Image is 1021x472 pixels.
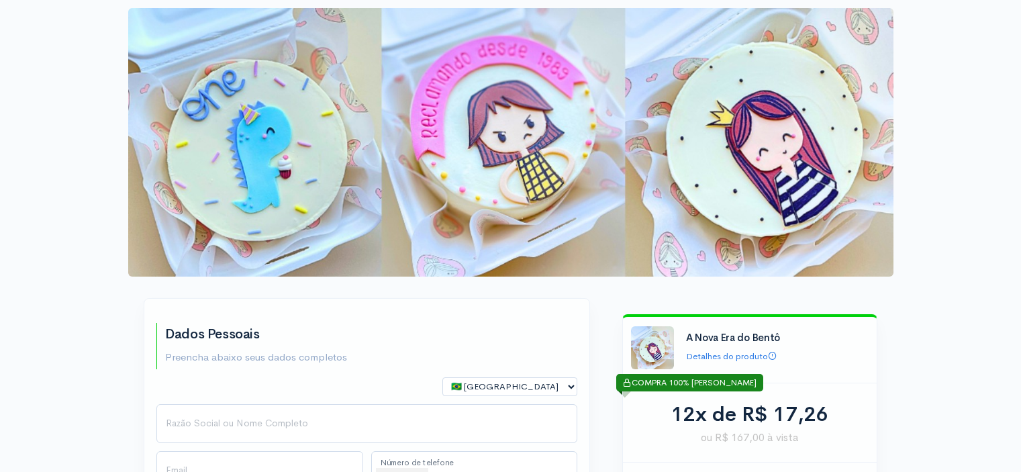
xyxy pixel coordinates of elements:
[686,350,777,362] a: Detalhes do produto
[128,8,893,277] img: ...
[165,327,347,342] h2: Dados Pessoais
[639,399,861,430] div: 12x de R$ 17,26
[639,430,861,446] span: ou R$ 167,00 à vista
[631,326,674,369] img: %C3%8Dcone%20Creatorsland.jpg
[686,332,865,344] h4: A Nova Era do Bentô
[165,350,347,365] p: Preencha abaixo seus dados completos
[616,374,763,391] div: COMPRA 100% [PERSON_NAME]
[156,404,577,443] input: Nome Completo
